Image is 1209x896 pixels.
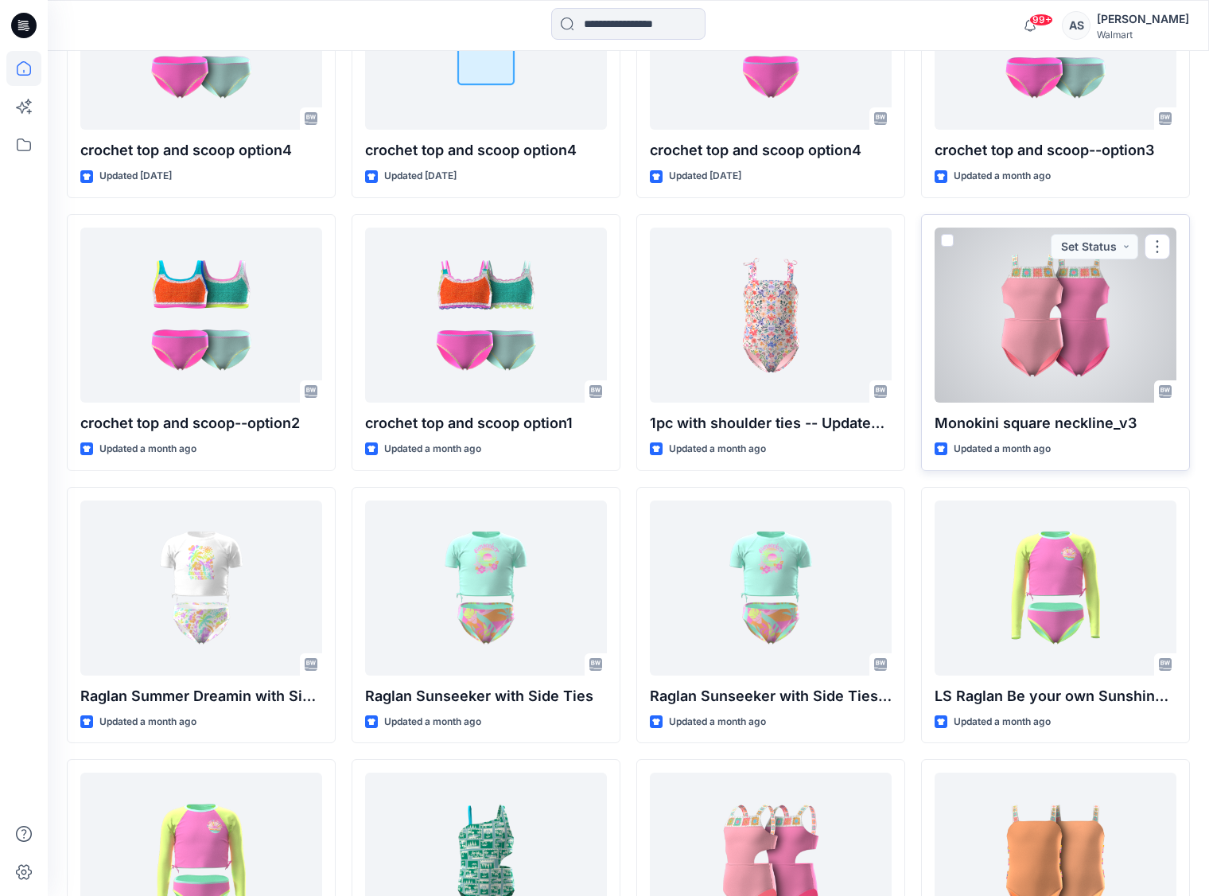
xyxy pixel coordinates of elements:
[365,501,607,676] a: Raglan Sunseeker with Side Ties
[80,228,322,403] a: crochet top and scoop--option2
[1029,14,1053,26] span: 99+
[80,412,322,434] p: crochet top and scoop--option2
[669,714,766,730] p: Updated a month ago
[954,714,1051,730] p: Updated a month ago
[669,441,766,458] p: Updated a month ago
[954,168,1051,185] p: Updated a month ago
[80,685,322,707] p: Raglan Summer Dreamin with Side Ties
[935,228,1176,403] a: Monokini square neckline_v3
[650,685,892,707] p: Raglan Sunseeker with Side Ties (1)
[99,441,196,458] p: Updated a month ago
[935,501,1176,676] a: LS Raglan Be your own Sunshine Graphic with Side Ties
[669,168,741,185] p: Updated [DATE]
[99,714,196,730] p: Updated a month ago
[80,501,322,676] a: Raglan Summer Dreamin with Side Ties
[365,228,607,403] a: crochet top and scoop option1
[954,441,1051,458] p: Updated a month ago
[80,139,322,162] p: crochet top and scoop option4
[384,441,481,458] p: Updated a month ago
[99,168,172,185] p: Updated [DATE]
[935,685,1176,707] p: LS Raglan Be your own Sunshine Graphic with Side Ties
[365,412,607,434] p: crochet top and scoop option1
[650,228,892,403] a: 1pc with shoulder ties -- Updated art v5
[650,139,892,162] p: crochet top and scoop option4
[1097,10,1189,29] div: [PERSON_NAME]
[365,685,607,707] p: Raglan Sunseeker with Side Ties
[1097,29,1189,41] div: Walmart
[935,139,1176,162] p: crochet top and scoop--option3
[384,168,457,185] p: Updated [DATE]
[1062,11,1090,40] div: AS
[650,501,892,676] a: Raglan Sunseeker with Side Ties (1)
[650,412,892,434] p: 1pc with shoulder ties -- Updated art v5
[384,714,481,730] p: Updated a month ago
[365,139,607,162] p: crochet top and scoop option4
[935,412,1176,434] p: Monokini square neckline_v3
